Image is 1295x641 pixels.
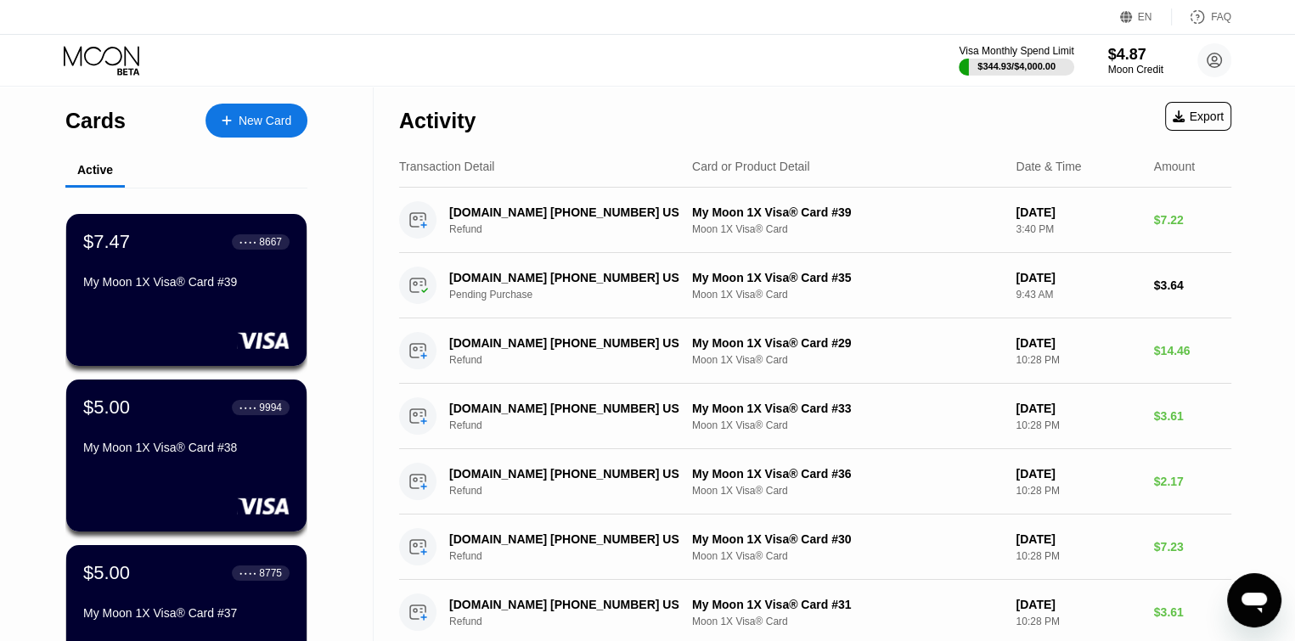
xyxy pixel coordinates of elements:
div: My Moon 1X Visa® Card #31 [692,598,1002,611]
div: EN [1138,11,1152,23]
div: Refund [449,354,701,366]
div: $2.17 [1154,475,1231,488]
div: My Moon 1X Visa® Card #33 [692,402,1002,415]
div: Transaction Detail [399,160,494,173]
div: Active [77,163,113,177]
div: My Moon 1X Visa® Card #38 [83,441,290,454]
iframe: Button to launch messaging window [1227,573,1281,627]
div: Refund [449,485,701,497]
div: [DOMAIN_NAME] [PHONE_NUMBER] US [449,336,683,350]
div: [DATE] [1016,532,1140,546]
div: Refund [449,616,701,627]
div: $14.46 [1154,344,1231,357]
div: 9:43 AM [1016,289,1140,301]
div: Visa Monthly Spend Limit$344.93/$4,000.00 [959,45,1073,76]
div: My Moon 1X Visa® Card #29 [692,336,1002,350]
div: $7.22 [1154,213,1231,227]
div: Card or Product Detail [692,160,810,173]
div: [DOMAIN_NAME] [PHONE_NUMBER] USRefundMy Moon 1X Visa® Card #30Moon 1X Visa® Card[DATE]10:28 PM$7.23 [399,514,1231,580]
div: Refund [449,419,701,431]
div: EN [1120,8,1172,25]
div: [DOMAIN_NAME] [PHONE_NUMBER] USPending PurchaseMy Moon 1X Visa® Card #35Moon 1X Visa® Card[DATE]9... [399,253,1231,318]
div: My Moon 1X Visa® Card #37 [83,606,290,620]
div: Refund [449,223,701,235]
div: $5.00● ● ● ●9994My Moon 1X Visa® Card #38 [66,380,307,531]
div: [DOMAIN_NAME] [PHONE_NUMBER] US [449,598,683,611]
div: [DATE] [1016,271,1140,284]
div: Moon 1X Visa® Card [692,419,1002,431]
div: New Card [239,114,291,128]
div: [DOMAIN_NAME] [PHONE_NUMBER] US [449,532,683,546]
div: $4.87 [1108,46,1163,64]
div: $3.64 [1154,278,1231,292]
div: 10:28 PM [1016,419,1140,431]
div: Moon 1X Visa® Card [692,616,1002,627]
div: Amount [1154,160,1195,173]
div: [DATE] [1016,402,1140,415]
div: ● ● ● ● [239,571,256,576]
div: $5.00 [83,562,130,584]
div: New Card [206,104,307,138]
div: My Moon 1X Visa® Card #35 [692,271,1002,284]
div: $4.87Moon Credit [1108,46,1163,76]
div: Refund [449,550,701,562]
div: Moon 1X Visa® Card [692,289,1002,301]
div: 8775 [259,567,282,579]
div: $7.47● ● ● ●8667My Moon 1X Visa® Card #39 [66,214,307,366]
div: Moon Credit [1108,64,1163,76]
div: 10:28 PM [1016,550,1140,562]
div: 10:28 PM [1016,485,1140,497]
div: My Moon 1X Visa® Card #39 [692,205,1002,219]
div: 10:28 PM [1016,616,1140,627]
div: FAQ [1172,8,1231,25]
div: [DATE] [1016,598,1140,611]
div: [DATE] [1016,205,1140,219]
div: My Moon 1X Visa® Card #30 [692,532,1002,546]
div: Activity [399,109,476,133]
div: [DOMAIN_NAME] [PHONE_NUMBER] USRefundMy Moon 1X Visa® Card #39Moon 1X Visa® Card[DATE]3:40 PM$7.22 [399,188,1231,253]
div: $5.00 [83,396,130,419]
div: [DOMAIN_NAME] [PHONE_NUMBER] US [449,402,683,415]
div: $7.47 [83,231,130,253]
div: [DOMAIN_NAME] [PHONE_NUMBER] USRefundMy Moon 1X Visa® Card #29Moon 1X Visa® Card[DATE]10:28 PM$14.46 [399,318,1231,384]
div: Export [1173,110,1224,123]
div: $344.93 / $4,000.00 [977,61,1056,71]
div: Moon 1X Visa® Card [692,223,1002,235]
div: [DOMAIN_NAME] [PHONE_NUMBER] USRefundMy Moon 1X Visa® Card #33Moon 1X Visa® Card[DATE]10:28 PM$3.61 [399,384,1231,449]
div: ● ● ● ● [239,239,256,245]
div: My Moon 1X Visa® Card #36 [692,467,1002,481]
div: $3.61 [1154,605,1231,619]
div: My Moon 1X Visa® Card #39 [83,275,290,289]
div: 3:40 PM [1016,223,1140,235]
div: ● ● ● ● [239,405,256,410]
div: [DATE] [1016,336,1140,350]
div: Moon 1X Visa® Card [692,485,1002,497]
div: Pending Purchase [449,289,701,301]
div: $7.23 [1154,540,1231,554]
div: Export [1165,102,1231,131]
div: Moon 1X Visa® Card [692,354,1002,366]
div: FAQ [1211,11,1231,23]
div: [DOMAIN_NAME] [PHONE_NUMBER] US [449,205,683,219]
div: Moon 1X Visa® Card [692,550,1002,562]
div: [DOMAIN_NAME] [PHONE_NUMBER] US [449,467,683,481]
div: $3.61 [1154,409,1231,423]
div: 9994 [259,402,282,413]
div: Date & Time [1016,160,1081,173]
div: [DATE] [1016,467,1140,481]
div: Visa Monthly Spend Limit [959,45,1073,57]
div: 8667 [259,236,282,248]
div: Cards [65,109,126,133]
div: 10:28 PM [1016,354,1140,366]
div: [DOMAIN_NAME] [PHONE_NUMBER] US [449,271,683,284]
div: [DOMAIN_NAME] [PHONE_NUMBER] USRefundMy Moon 1X Visa® Card #36Moon 1X Visa® Card[DATE]10:28 PM$2.17 [399,449,1231,514]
